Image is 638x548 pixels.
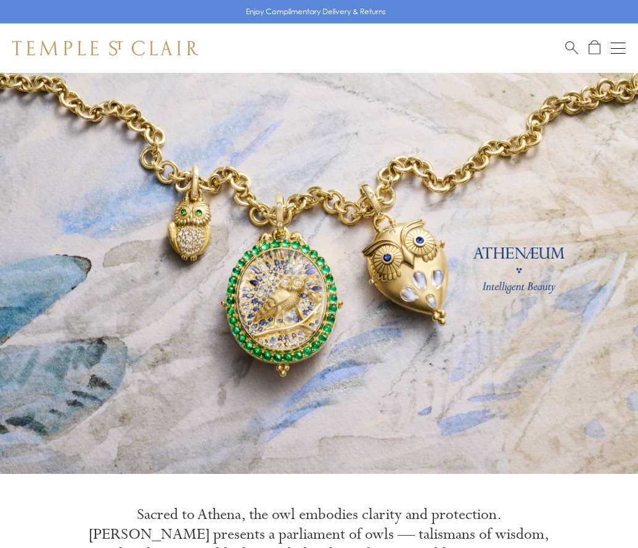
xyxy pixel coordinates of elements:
a: Search [565,40,578,56]
img: Temple St. Clair [12,41,198,56]
p: Enjoy Complimentary Delivery & Returns [246,6,386,18]
button: Open navigation [611,41,626,56]
a: Open Shopping Bag [589,40,600,56]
